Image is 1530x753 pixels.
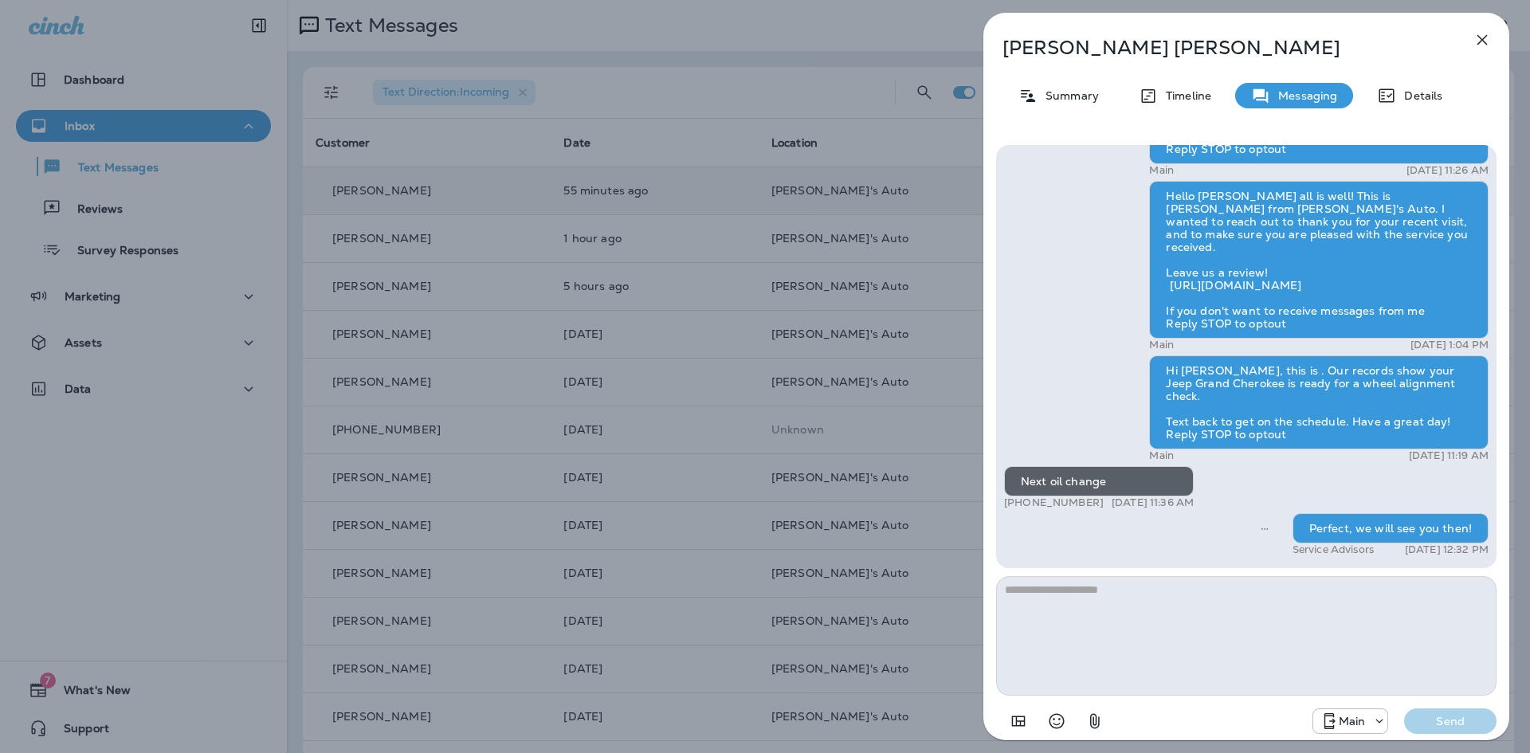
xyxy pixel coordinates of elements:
p: Timeline [1158,89,1211,102]
p: Messaging [1270,89,1337,102]
p: Main [1149,449,1174,462]
p: Main [1339,715,1366,728]
p: [DATE] 11:19 AM [1409,449,1489,462]
span: Sent [1261,520,1269,535]
p: Service Advisors [1293,543,1374,556]
p: Main [1149,164,1174,177]
p: [PERSON_NAME] [PERSON_NAME] [1002,37,1438,59]
p: Main [1149,339,1174,351]
button: Select an emoji [1041,705,1073,737]
p: [DATE] 11:36 AM [1112,496,1194,509]
button: Add in a premade template [1002,705,1034,737]
p: [DATE] 12:32 PM [1405,543,1489,556]
div: +1 (941) 231-4423 [1313,712,1388,731]
p: Summary [1038,89,1099,102]
div: Hi [PERSON_NAME], this is . Our records show your Jeep Grand Cherokee is ready for a wheel alignm... [1149,355,1489,449]
p: Details [1396,89,1442,102]
div: Perfect, we will see you then! [1293,513,1489,543]
p: [PHONE_NUMBER] [1004,496,1104,509]
div: Hello [PERSON_NAME] all is well! This is [PERSON_NAME] from [PERSON_NAME]'s Auto. I wanted to rea... [1149,181,1489,339]
p: [DATE] 11:26 AM [1406,164,1489,177]
p: [DATE] 1:04 PM [1410,339,1489,351]
div: Next oil change [1004,466,1194,496]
